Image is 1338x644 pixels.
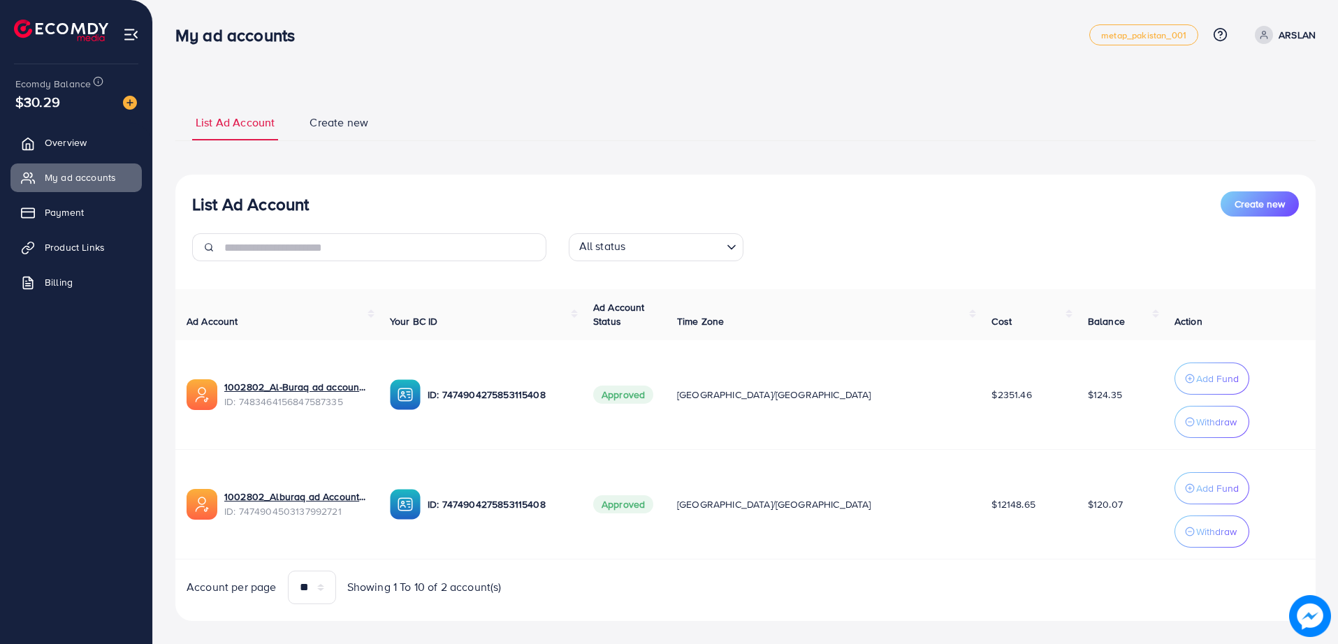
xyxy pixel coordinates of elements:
[428,496,571,513] p: ID: 7474904275853115408
[1175,472,1249,504] button: Add Fund
[576,235,629,258] span: All status
[123,27,139,43] img: menu
[196,115,275,131] span: List Ad Account
[630,236,720,258] input: Search for option
[390,489,421,520] img: ic-ba-acc.ded83a64.svg
[1175,406,1249,438] button: Withdraw
[224,380,368,409] div: <span class='underline'>1002802_Al-Buraq ad account 02_1742380041767</span></br>7483464156847587335
[45,136,87,149] span: Overview
[1279,27,1316,43] p: ARSLAN
[677,388,871,402] span: [GEOGRAPHIC_DATA]/[GEOGRAPHIC_DATA]
[45,240,105,254] span: Product Links
[1088,314,1125,328] span: Balance
[15,92,60,112] span: $30.29
[428,386,571,403] p: ID: 7474904275853115408
[10,233,142,261] a: Product Links
[10,268,142,296] a: Billing
[310,115,368,131] span: Create new
[1249,26,1316,44] a: ARSLAN
[1221,191,1299,217] button: Create new
[1089,24,1198,45] a: metap_pakistan_001
[1235,197,1285,211] span: Create new
[192,194,309,214] h3: List Ad Account
[45,205,84,219] span: Payment
[1196,370,1239,387] p: Add Fund
[224,490,368,504] a: 1002802_Alburaq ad Account 1_1740386843243
[390,314,438,328] span: Your BC ID
[1088,497,1123,511] span: $120.07
[224,504,368,518] span: ID: 7474904503137992721
[187,579,277,595] span: Account per page
[224,395,368,409] span: ID: 7483464156847587335
[1175,363,1249,395] button: Add Fund
[187,379,217,410] img: ic-ads-acc.e4c84228.svg
[10,163,142,191] a: My ad accounts
[10,129,142,156] a: Overview
[1196,414,1237,430] p: Withdraw
[991,497,1035,511] span: $12148.65
[991,388,1031,402] span: $2351.46
[677,497,871,511] span: [GEOGRAPHIC_DATA]/[GEOGRAPHIC_DATA]
[1196,523,1237,540] p: Withdraw
[991,314,1012,328] span: Cost
[15,77,91,91] span: Ecomdy Balance
[45,170,116,184] span: My ad accounts
[593,386,653,404] span: Approved
[1101,31,1186,40] span: metap_pakistan_001
[1175,515,1249,548] button: Withdraw
[10,198,142,226] a: Payment
[1088,388,1122,402] span: $124.35
[224,380,368,394] a: 1002802_Al-Buraq ad account 02_1742380041767
[14,20,108,41] img: logo
[1289,595,1331,637] img: image
[175,25,306,45] h3: My ad accounts
[347,579,502,595] span: Showing 1 To 10 of 2 account(s)
[1196,480,1239,497] p: Add Fund
[187,489,217,520] img: ic-ads-acc.e4c84228.svg
[677,314,724,328] span: Time Zone
[45,275,73,289] span: Billing
[593,300,645,328] span: Ad Account Status
[1175,314,1202,328] span: Action
[187,314,238,328] span: Ad Account
[224,490,368,518] div: <span class='underline'>1002802_Alburaq ad Account 1_1740386843243</span></br>7474904503137992721
[593,495,653,513] span: Approved
[123,96,137,110] img: image
[390,379,421,410] img: ic-ba-acc.ded83a64.svg
[569,233,743,261] div: Search for option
